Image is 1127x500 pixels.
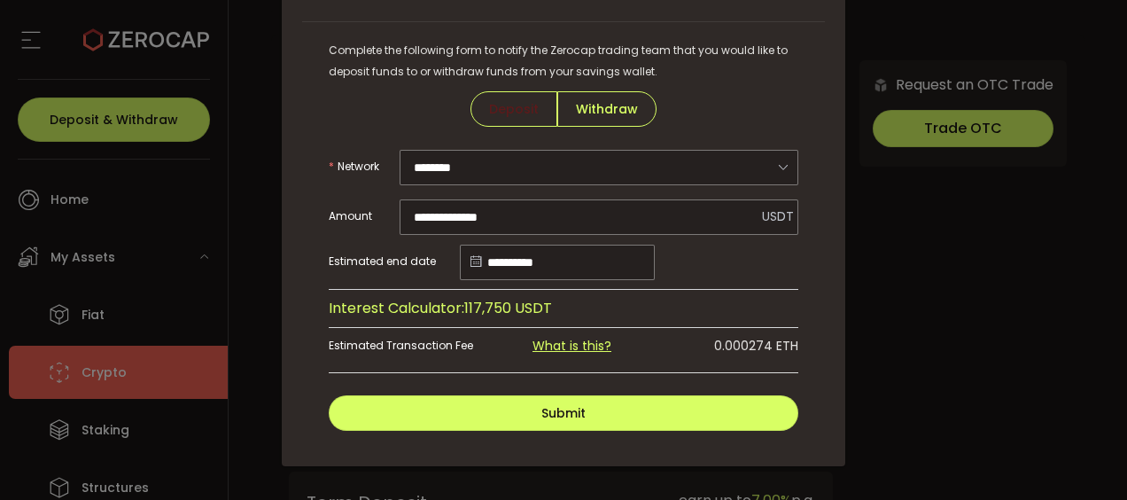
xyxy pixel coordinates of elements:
label: Amount [329,199,400,234]
span: 117,750 USDT [464,298,552,318]
label: Estimated end date [329,244,460,279]
span: Deposit [470,91,557,127]
div: Complete the following form to notify the Zerocap trading team that you would like to deposit fun... [329,40,798,82]
button: Submit [329,395,798,431]
span: Submit [541,404,586,422]
div: 0.000274 ETH [621,328,798,363]
span: Estimated Transaction Fee [329,338,473,353]
span: USDT [762,207,794,225]
label: Network [329,149,400,184]
a: What is this? [532,337,611,355]
span: Withdraw [557,91,657,127]
span: Interest Calculator: [329,298,464,318]
iframe: Chat Widget [1038,415,1127,500]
